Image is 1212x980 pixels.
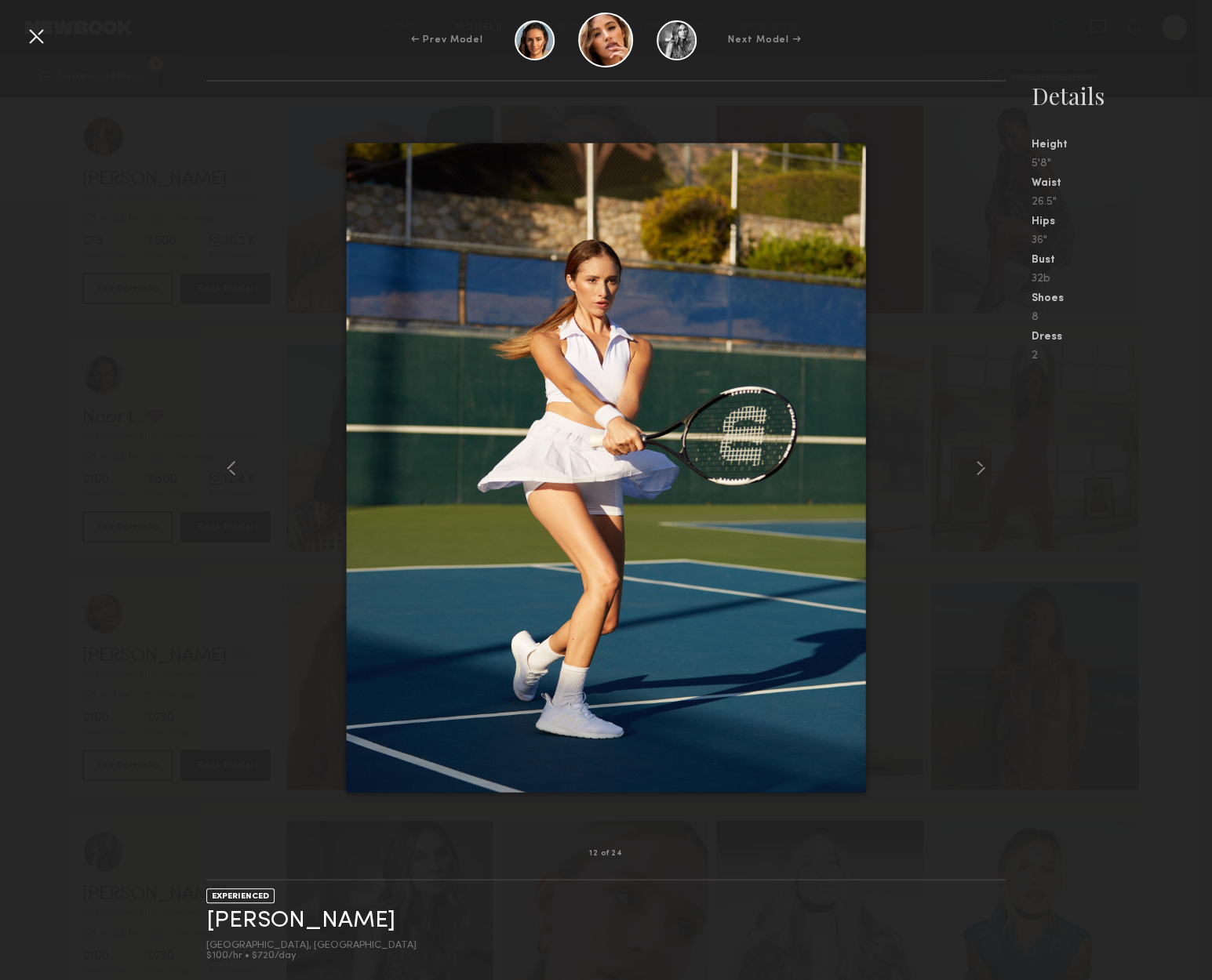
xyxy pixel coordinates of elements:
div: 12 of 24 [589,850,623,858]
div: 5'8" [1031,158,1212,169]
div: 32b [1031,274,1212,285]
div: 36" [1031,235,1212,246]
div: $100/hr • $720/day [206,951,417,961]
div: Next Model → [728,33,801,47]
div: Hips [1031,216,1212,227]
div: 26.5" [1031,197,1212,208]
div: Height [1031,140,1212,151]
div: Shoes [1031,293,1212,304]
div: Waist [1031,178,1212,189]
div: [GEOGRAPHIC_DATA], [GEOGRAPHIC_DATA] [206,941,417,951]
div: 8 [1031,312,1212,323]
div: 2 [1031,350,1212,361]
div: Dress [1031,332,1212,343]
div: ← Prev Model [411,33,483,47]
div: Bust [1031,255,1212,266]
a: [PERSON_NAME] [206,909,395,933]
div: EXPERIENCED [206,888,275,903]
div: Details [1031,80,1212,111]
